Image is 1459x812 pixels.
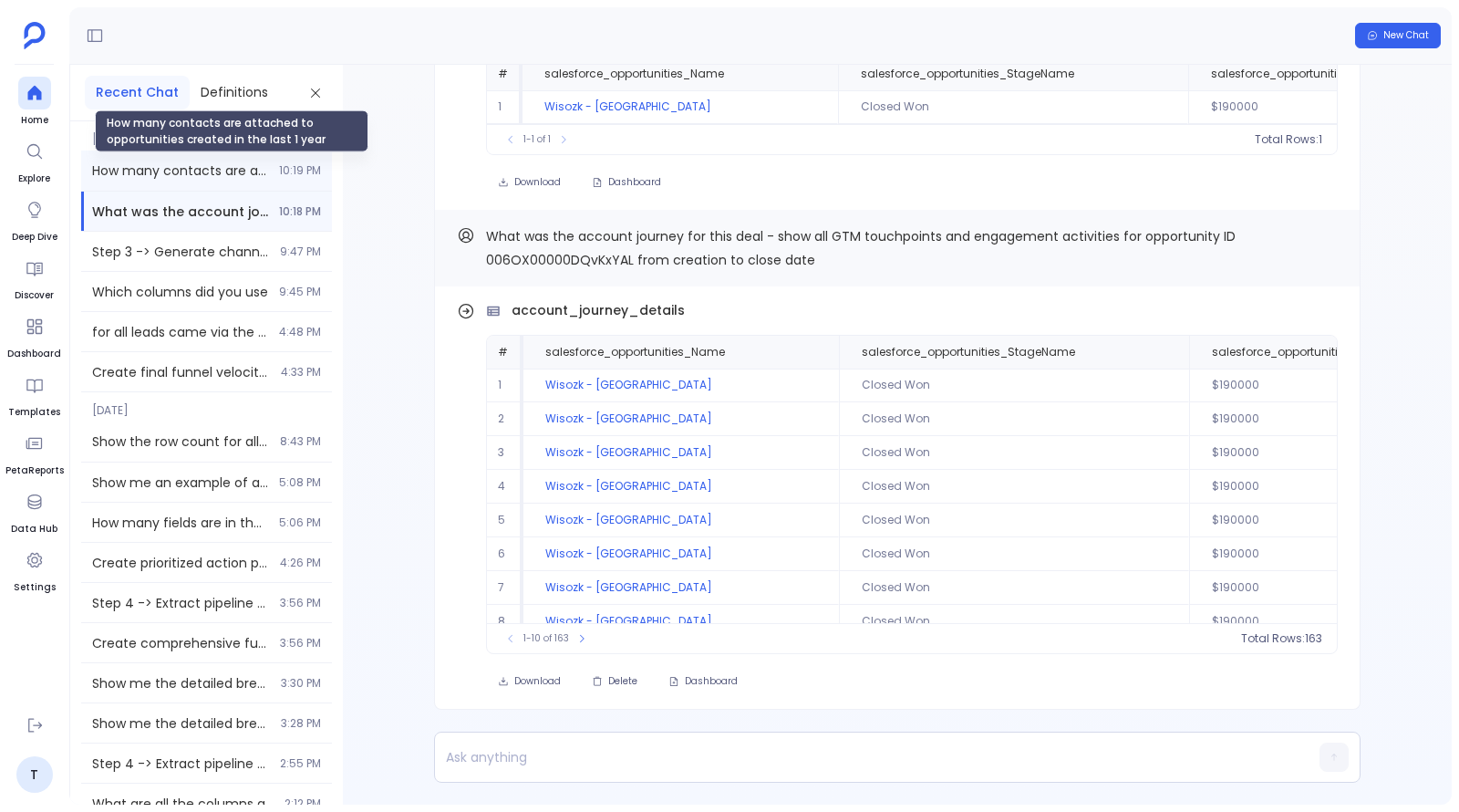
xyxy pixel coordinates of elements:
[545,345,725,359] span: salesforce_opportunities_Name
[92,714,270,733] span: Show me the detailed breakdown of how the $4,441,200 total potential value was calculated. What a...
[92,432,269,451] span: Show the row count for all 29 hubspot table
[523,571,839,605] td: Wisozk - [GEOGRAPHIC_DATA]
[487,436,523,470] td: 3
[92,674,270,692] span: Show me the detailed breakdown of how the $4,441,200 total potential value was calculated. What a...
[514,675,561,688] span: Download
[92,755,269,773] span: Step 4 -> Extract pipeline opportunities created or influenced in the last 60 days
[839,537,1189,571] td: Closed Won
[18,172,51,186] span: Explore
[280,434,321,449] span: 8:43 PM
[839,369,1189,402] td: Closed Won
[11,485,57,536] a: Data Hub
[280,596,321,610] span: 3:56 PM
[523,90,838,124] td: Wisozk - [GEOGRAPHIC_DATA]
[18,77,51,128] a: Home
[1211,67,1402,81] span: salesforce_opportunities_Amount
[7,310,61,361] a: Dashboard
[24,22,46,49] img: petavue logo
[92,363,270,381] span: Create final funnel velocity summary with key metrics: total opportunities that moved stages in l...
[5,463,64,478] span: PetaReports
[580,170,673,195] button: Dashboard
[512,301,685,320] span: account_journey_details
[16,756,53,793] a: T
[523,470,839,504] td: Wisozk - [GEOGRAPHIC_DATA]
[92,283,268,301] span: Which columns did you use
[8,369,60,420] a: Templates
[14,544,56,595] a: Settings
[861,67,1074,81] span: salesforce_opportunities_StageName
[190,76,279,109] button: Definitions
[580,669,649,694] button: Delete
[92,323,268,341] span: for all leads came via the organic search vs leads who came via referrals, which ones needed more...
[1319,132,1322,147] span: 1
[523,605,839,639] td: Wisozk - [GEOGRAPHIC_DATA]
[544,67,724,81] span: salesforce_opportunities_Name
[523,504,839,537] td: Wisozk - [GEOGRAPHIC_DATA]
[92,161,268,180] span: How many contacts are attached to opportunities created in the last 1 year
[487,537,523,571] td: 6
[285,796,321,811] span: 2:12 PM
[1383,29,1429,42] span: New Chat
[280,636,321,651] span: 3:56 PM
[92,634,269,652] span: Create comprehensive funnel metrics and conversion rates using results from Steps 1-3
[608,675,637,688] span: Delete
[279,163,321,178] span: 10:19 PM
[523,369,839,402] td: Wisozk - [GEOGRAPHIC_DATA]
[523,631,569,646] span: 1-10 of 163
[92,554,269,572] span: Create prioritized action plan with timeline and success metrics. Rank stalled accounts by priori...
[81,392,332,418] span: [DATE]
[92,594,269,612] span: Step 4 -> Extract pipeline opportunities created or influenced in the last 60 days
[279,285,321,299] span: 9:45 PM
[279,325,321,339] span: 4:48 PM
[838,90,1188,124] td: Closed Won
[487,605,523,639] td: 8
[12,230,57,245] span: Deep Dive
[839,571,1189,605] td: Closed Won
[280,245,321,259] span: 9:47 PM
[1255,132,1319,147] span: Total Rows:
[85,76,190,109] button: Recent Chat
[15,288,54,303] span: Discover
[608,176,661,189] span: Dashboard
[14,580,56,595] span: Settings
[839,402,1189,436] td: Closed Won
[486,669,573,694] button: Download
[839,504,1189,537] td: Closed Won
[92,243,269,261] span: Step 3 -> Generate channel-wise breakdown summary with totals Take the aggregated channel data fr...
[657,669,750,694] button: Dashboard
[81,121,332,147] span: [DATE]
[487,369,523,402] td: 1
[18,113,51,128] span: Home
[280,756,321,771] span: 2:55 PM
[1305,631,1322,646] span: 163
[281,676,321,691] span: 3:30 PM
[487,402,523,436] td: 2
[487,470,523,504] td: 4
[523,402,839,436] td: Wisozk - [GEOGRAPHIC_DATA]
[1241,631,1305,646] span: Total Rows:
[279,515,321,530] span: 5:06 PM
[523,436,839,470] td: Wisozk - [GEOGRAPHIC_DATA]
[523,537,839,571] td: Wisozk - [GEOGRAPHIC_DATA]
[5,427,64,478] a: PetaReports
[487,504,523,537] td: 5
[685,675,738,688] span: Dashboard
[92,203,268,221] span: What was the account journey for this deal - show all GTM touchpoints and engagement activities f...
[839,605,1189,639] td: Closed Won
[280,556,321,570] span: 4:26 PM
[92,514,268,532] span: How many fields are in the Salesforce account object? Show me the field count and list of fields.
[281,716,321,731] span: 3:28 PM
[839,436,1189,470] td: Closed Won
[498,66,508,81] span: #
[281,365,321,380] span: 4:33 PM
[486,227,1236,269] span: What was the account journey for this deal - show all GTM touchpoints and engagement activities f...
[279,475,321,490] span: 5:08 PM
[862,345,1075,359] span: salesforce_opportunities_StageName
[92,474,268,492] span: Show me an example of an account whose deal amount has changed over time
[839,470,1189,504] td: Closed Won
[1355,23,1441,48] button: New Chat
[486,170,573,195] button: Download
[8,405,60,420] span: Templates
[1212,345,1402,359] span: salesforce_opportunities_Amount
[15,252,54,303] a: Discover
